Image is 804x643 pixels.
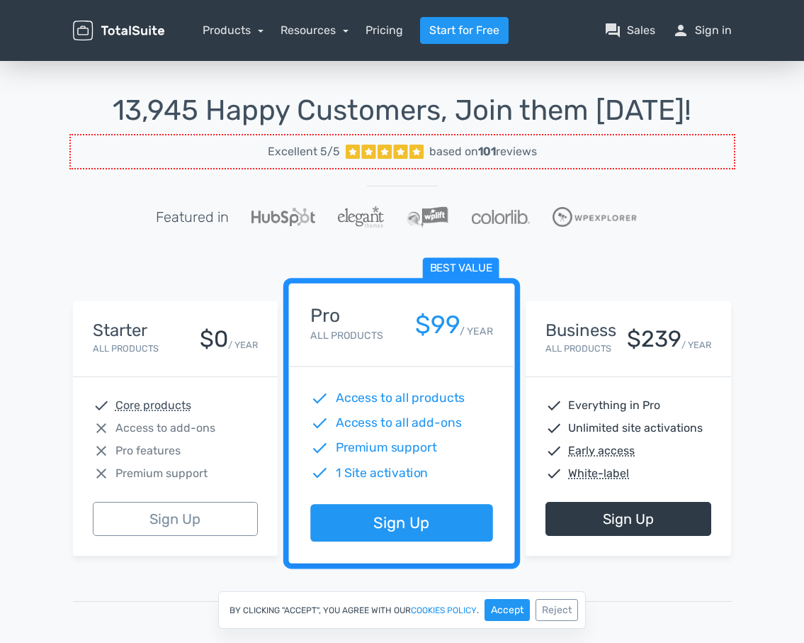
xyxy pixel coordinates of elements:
img: WPLift [407,206,448,228]
span: question_answer [604,22,621,39]
a: Sign Up [311,505,493,542]
img: tab_domain_overview_orange.svg [48,84,60,95]
img: website_grey.svg [23,37,34,50]
span: Access to all add-ons [336,414,462,432]
div: $0 [200,327,228,352]
span: Access to all products [336,389,465,408]
span: check [311,389,329,408]
span: Unlimited site activations [568,420,703,437]
span: close [93,465,110,482]
a: Sign Up [545,502,711,536]
a: question_answerSales [604,22,655,39]
h4: Starter [93,321,159,340]
abbr: Early access [568,442,635,459]
div: v 4.0.25 [40,23,69,34]
strong: 101 [478,145,496,158]
span: check [545,397,562,414]
span: close [93,442,110,459]
img: logo_orange.svg [23,23,34,34]
span: person [672,22,689,39]
small: All Products [311,330,383,342]
img: tab_keywords_by_traffic_grey.svg [149,84,160,95]
span: Access to add-ons [115,420,215,437]
div: $99 [415,311,460,339]
div: ドメイン概要 [64,85,118,94]
small: / YEAR [681,338,711,352]
span: Premium support [336,439,437,457]
small: All Products [93,343,159,354]
a: Start for Free [420,17,509,44]
div: $239 [627,327,681,352]
span: check [545,465,562,482]
h1: 13,945 Happy Customers, Join them [DATE]! [73,95,732,126]
a: personSign in [672,22,732,39]
h4: Business [545,321,616,340]
img: Colorlib [472,210,530,224]
span: check [545,442,562,459]
small: All Products [545,343,611,354]
span: check [311,464,329,482]
img: WPExplorer [553,207,637,227]
abbr: White-label [568,465,629,482]
div: based on reviews [429,143,537,160]
div: キーワード流入 [164,85,228,94]
abbr: Core products [115,397,191,414]
span: Best value [423,258,499,280]
img: TotalSuite for WordPress [73,21,165,40]
a: cookies policy [411,606,477,615]
div: ドメイン: [DOMAIN_NAME] [37,37,164,50]
span: check [311,414,329,432]
h4: Pro [311,306,383,326]
a: Excellent 5/5 based on101reviews [73,138,732,166]
span: Everything in Pro [568,397,660,414]
a: Sign Up [93,502,259,536]
small: / YEAR [460,324,493,339]
span: check [93,397,110,414]
span: 1 Site activation [336,464,429,482]
span: check [311,439,329,457]
a: Resources [281,23,349,37]
span: Pro features [115,442,181,459]
span: Premium support [115,465,208,482]
span: close [93,420,110,437]
h5: Featured in [156,209,229,225]
a: Pricing [366,22,403,39]
button: Reject [536,599,578,621]
div: By clicking "Accept", you agree with our . [218,591,586,629]
img: Hubspot [251,208,315,226]
button: Accept [485,599,530,621]
span: Excellent 5/5 [268,143,340,160]
span: check [545,420,562,437]
small: / YEAR [228,338,258,352]
img: ElegantThemes [338,206,384,228]
a: Products [203,23,264,37]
